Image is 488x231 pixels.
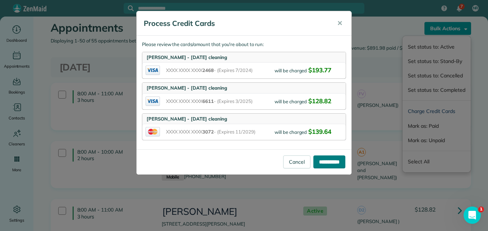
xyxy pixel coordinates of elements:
[464,207,481,224] iframe: Intercom live chat
[337,19,342,27] span: ✕
[275,127,343,137] div: will be charged
[275,96,343,107] div: will be charged
[275,65,343,76] div: will be charged
[202,98,214,104] span: 6611
[478,207,484,212] span: 1
[137,36,351,149] div: Please review the cards/amount that you're about to run:
[202,67,214,73] span: 2468
[166,128,275,136] span: XXXX XXXX XXXX - (Expires 11/2029)
[142,52,346,63] div: [PERSON_NAME] - [DATE] cleaning
[144,18,327,28] h5: Process Credit Cards
[308,66,331,74] span: $193.77
[142,83,346,94] div: [PERSON_NAME] - [DATE] cleaning
[166,98,275,105] span: XXXX XXXX XXXX - (Expires 3/2025)
[142,114,346,124] div: [PERSON_NAME] - [DATE] cleaning
[166,67,275,74] span: XXXX XXXX XXXX - (Expires 7/2024)
[308,97,331,105] span: $128.82
[283,155,310,168] a: Cancel
[202,129,214,135] span: 3072
[308,128,331,135] span: $139.64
